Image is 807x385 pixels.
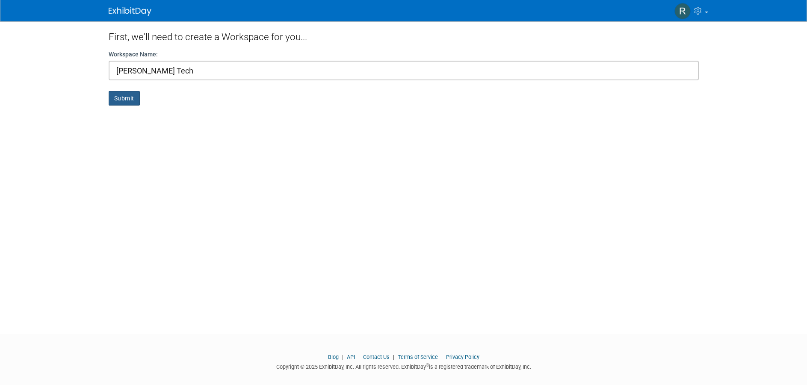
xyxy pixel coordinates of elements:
a: Blog [328,354,339,360]
label: Workspace Name: [109,50,158,59]
div: First, we'll need to create a Workspace for you... [109,21,699,50]
img: Rachel Corsaro [674,3,691,19]
button: Submit [109,91,140,106]
input: Name of your organization [109,61,699,80]
a: Privacy Policy [446,354,479,360]
span: | [391,354,396,360]
a: Contact Us [363,354,390,360]
span: | [356,354,362,360]
img: ExhibitDay [109,7,151,16]
a: API [347,354,355,360]
span: | [340,354,346,360]
span: | [439,354,445,360]
sup: ® [426,363,429,367]
a: Terms of Service [398,354,438,360]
